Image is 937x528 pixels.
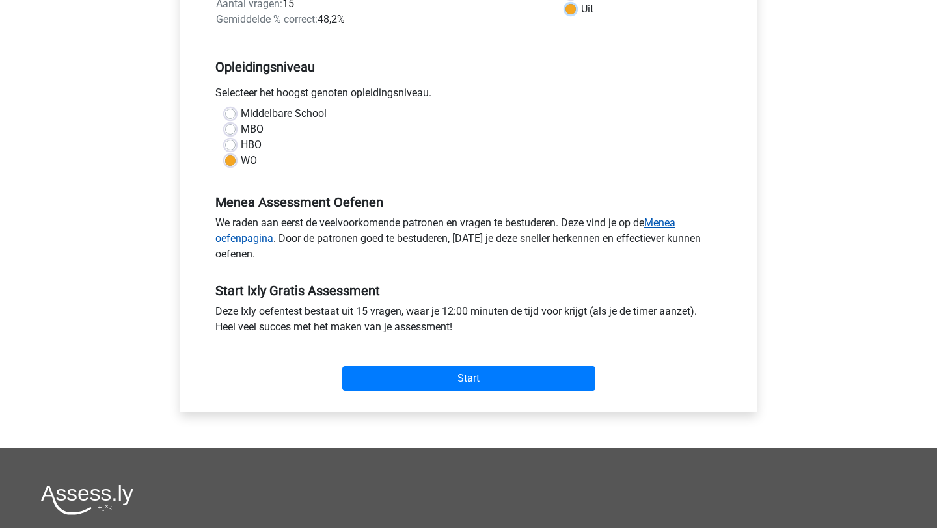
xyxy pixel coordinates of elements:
[206,85,731,106] div: Selecteer het hoogst genoten opleidingsniveau.
[206,304,731,340] div: Deze Ixly oefentest bestaat uit 15 vragen, waar je 12:00 minuten de tijd voor krijgt (als je de t...
[41,484,133,515] img: Assessly logo
[215,194,722,210] h5: Menea Assessment Oefenen
[241,137,262,153] label: HBO
[206,12,556,27] div: 48,2%
[216,13,318,25] span: Gemiddelde % correct:
[342,366,595,391] input: Start
[215,283,722,298] h5: Start Ixly Gratis Assessment
[206,215,731,267] div: We raden aan eerst de veelvoorkomende patronen en vragen te bestuderen. Deze vind je op de . Door...
[241,122,264,137] label: MBO
[241,106,327,122] label: Middelbare School
[215,54,722,80] h5: Opleidingsniveau
[581,1,593,17] label: Uit
[241,153,257,168] label: WO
